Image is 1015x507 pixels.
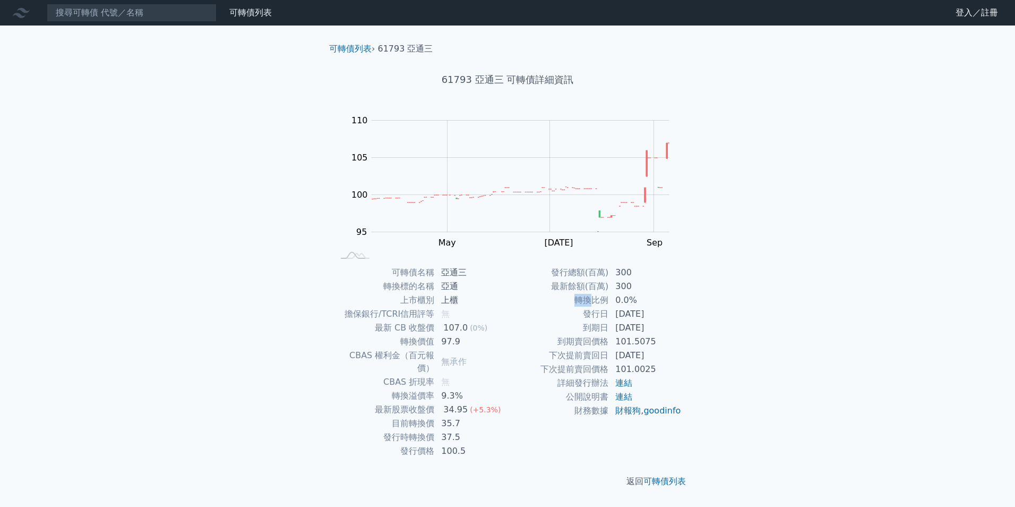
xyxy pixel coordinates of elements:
li: › [329,43,375,55]
td: [DATE] [609,321,682,335]
td: 35.7 [435,417,507,430]
div: 34.95 [441,403,470,416]
td: 300 [609,280,682,293]
a: 連結 [615,378,632,388]
td: , [609,404,682,418]
tspan: May [438,238,456,248]
span: 無 [441,309,450,319]
a: 可轉債列表 [643,476,686,486]
td: CBAS 權利金（百元報價） [333,349,435,375]
a: 財報狗 [615,405,641,416]
td: 財務數據 [507,404,609,418]
td: 最新股票收盤價 [333,403,435,417]
td: 發行日 [507,307,609,321]
span: (+5.3%) [470,405,501,414]
td: 下次提前賣回價格 [507,362,609,376]
td: 下次提前賣回日 [507,349,609,362]
g: Chart [346,115,685,248]
li: 61793 亞通三 [378,43,433,55]
tspan: 110 [351,115,368,125]
td: CBAS 折現率 [333,375,435,389]
a: 登入／註冊 [947,4,1007,21]
td: 最新 CB 收盤價 [333,321,435,335]
span: 無承作 [441,357,467,367]
td: 到期日 [507,321,609,335]
td: 101.0025 [609,362,682,376]
td: 上市櫃別 [333,293,435,307]
iframe: Chat Widget [962,456,1015,507]
div: 聊天小工具 [962,456,1015,507]
a: 可轉債列表 [329,44,372,54]
td: 發行時轉換價 [333,430,435,444]
td: 上櫃 [435,293,507,307]
td: 轉換比例 [507,293,609,307]
td: [DATE] [609,307,682,321]
td: 公開說明書 [507,390,609,404]
td: 轉換標的名稱 [333,280,435,293]
td: 100.5 [435,444,507,458]
tspan: [DATE] [544,238,573,248]
td: 亞通三 [435,266,507,280]
div: 107.0 [441,322,470,334]
td: 擔保銀行/TCRI信用評等 [333,307,435,321]
td: 轉換溢價率 [333,389,435,403]
tspan: 105 [351,153,368,163]
td: 發行價格 [333,444,435,458]
tspan: 95 [356,227,367,237]
td: 到期賣回價格 [507,335,609,349]
h1: 61793 亞通三 可轉債詳細資訊 [321,72,694,87]
td: [DATE] [609,349,682,362]
input: 搜尋可轉債 代號／名稱 [47,4,217,22]
td: 0.0% [609,293,682,307]
tspan: Sep [647,238,663,248]
td: 37.5 [435,430,507,444]
td: 詳細發行辦法 [507,376,609,390]
p: 返回 [321,475,694,488]
td: 9.3% [435,389,507,403]
td: 300 [609,266,682,280]
a: 連結 [615,392,632,402]
td: 目前轉換價 [333,417,435,430]
a: goodinfo [643,405,681,416]
span: 無 [441,377,450,387]
tspan: 100 [351,190,368,200]
td: 97.9 [435,335,507,349]
td: 可轉債名稱 [333,266,435,280]
td: 亞通 [435,280,507,293]
span: (0%) [470,324,487,332]
td: 101.5075 [609,335,682,349]
td: 發行總額(百萬) [507,266,609,280]
td: 轉換價值 [333,335,435,349]
a: 可轉債列表 [229,7,272,18]
td: 最新餘額(百萬) [507,280,609,293]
